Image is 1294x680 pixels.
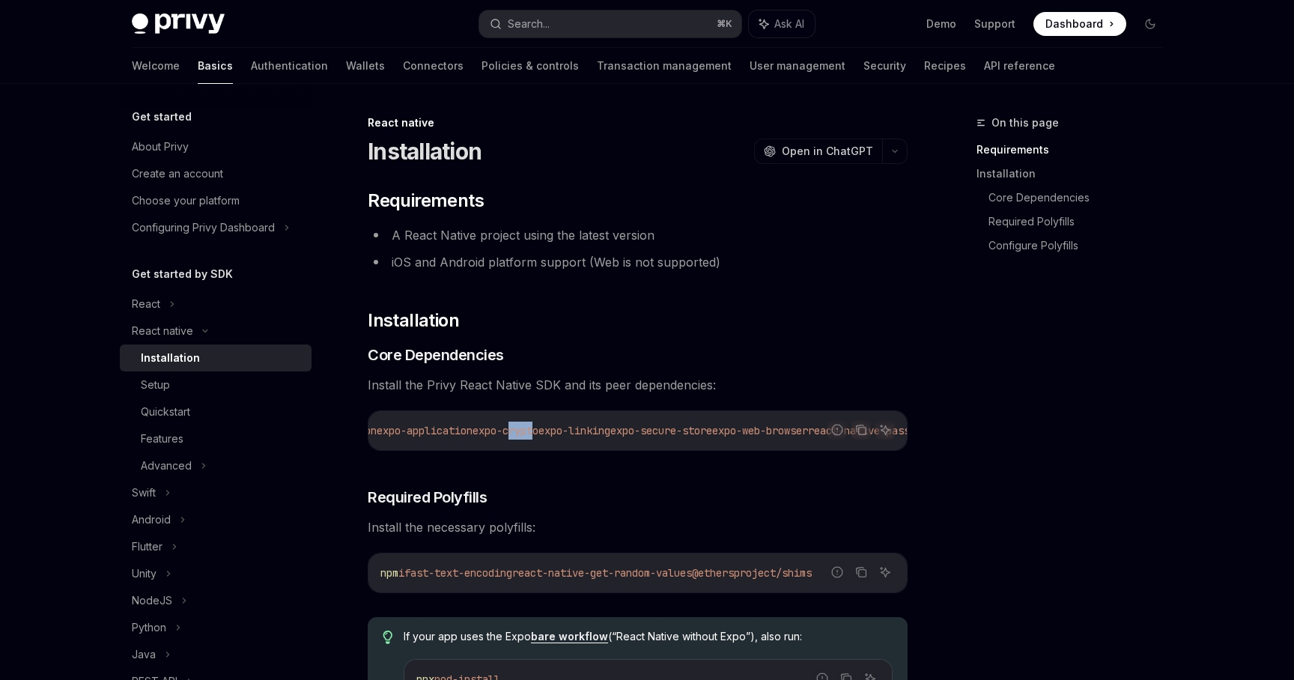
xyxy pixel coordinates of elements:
[863,48,906,84] a: Security
[875,562,895,582] button: Ask AI
[132,192,240,210] div: Choose your platform
[120,425,312,452] a: Features
[875,420,895,440] button: Ask AI
[926,16,956,31] a: Demo
[141,457,192,475] div: Advanced
[851,420,871,440] button: Copy the contents from the code block
[749,10,815,37] button: Ask AI
[398,566,404,580] span: i
[988,234,1174,258] a: Configure Polyfills
[368,225,908,246] li: A React Native project using the latest version
[538,424,610,437] span: expo-linking
[368,189,484,213] span: Requirements
[808,424,934,437] span: react-native-passkeys
[132,511,171,529] div: Android
[132,646,156,664] div: Java
[827,420,847,440] button: Report incorrect code
[991,114,1059,132] span: On this page
[924,48,966,84] a: Recipes
[141,430,183,448] div: Features
[368,517,908,538] span: Install the necessary polyfills:
[132,295,160,313] div: React
[132,48,180,84] a: Welcome
[198,48,233,84] a: Basics
[132,592,172,610] div: NodeJS
[827,562,847,582] button: Report incorrect code
[368,138,482,165] h1: Installation
[482,48,579,84] a: Policies & controls
[782,144,873,159] span: Open in ChatGPT
[597,48,732,84] a: Transaction management
[132,619,166,637] div: Python
[132,565,157,583] div: Unity
[132,219,275,237] div: Configuring Privy Dashboard
[717,18,732,30] span: ⌘ K
[132,484,156,502] div: Swift
[508,15,550,33] div: Search...
[132,108,192,126] h5: Get started
[368,344,504,365] span: Core Dependencies
[976,162,1174,186] a: Installation
[383,631,393,644] svg: Tip
[403,48,464,84] a: Connectors
[120,133,312,160] a: About Privy
[132,538,162,556] div: Flutter
[750,48,845,84] a: User management
[984,48,1055,84] a: API reference
[610,424,712,437] span: expo-secure-store
[404,566,512,580] span: fast-text-encoding
[1045,16,1103,31] span: Dashboard
[473,424,538,437] span: expo-crypto
[976,138,1174,162] a: Requirements
[120,160,312,187] a: Create an account
[132,165,223,183] div: Create an account
[380,566,398,580] span: npm
[120,344,312,371] a: Installation
[120,398,312,425] a: Quickstart
[404,629,893,644] span: If your app uses the Expo (“React Native without Expo”), also run:
[132,13,225,34] img: dark logo
[377,424,473,437] span: expo-application
[712,424,808,437] span: expo-web-browser
[368,374,908,395] span: Install the Privy React Native SDK and its peer dependencies:
[692,566,812,580] span: @ethersproject/shims
[141,376,170,394] div: Setup
[346,48,385,84] a: Wallets
[774,16,804,31] span: Ask AI
[132,138,189,156] div: About Privy
[132,265,233,283] h5: Get started by SDK
[120,187,312,214] a: Choose your platform
[988,186,1174,210] a: Core Dependencies
[851,562,871,582] button: Copy the contents from the code block
[1033,12,1126,36] a: Dashboard
[988,210,1174,234] a: Required Polyfills
[120,371,312,398] a: Setup
[141,403,190,421] div: Quickstart
[754,139,882,164] button: Open in ChatGPT
[368,115,908,130] div: React native
[368,309,459,333] span: Installation
[531,630,608,643] a: bare workflow
[132,322,193,340] div: React native
[1138,12,1162,36] button: Toggle dark mode
[368,487,487,508] span: Required Polyfills
[251,48,328,84] a: Authentication
[368,252,908,273] li: iOS and Android platform support (Web is not supported)
[974,16,1015,31] a: Support
[141,349,200,367] div: Installation
[512,566,692,580] span: react-native-get-random-values
[479,10,741,37] button: Search...⌘K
